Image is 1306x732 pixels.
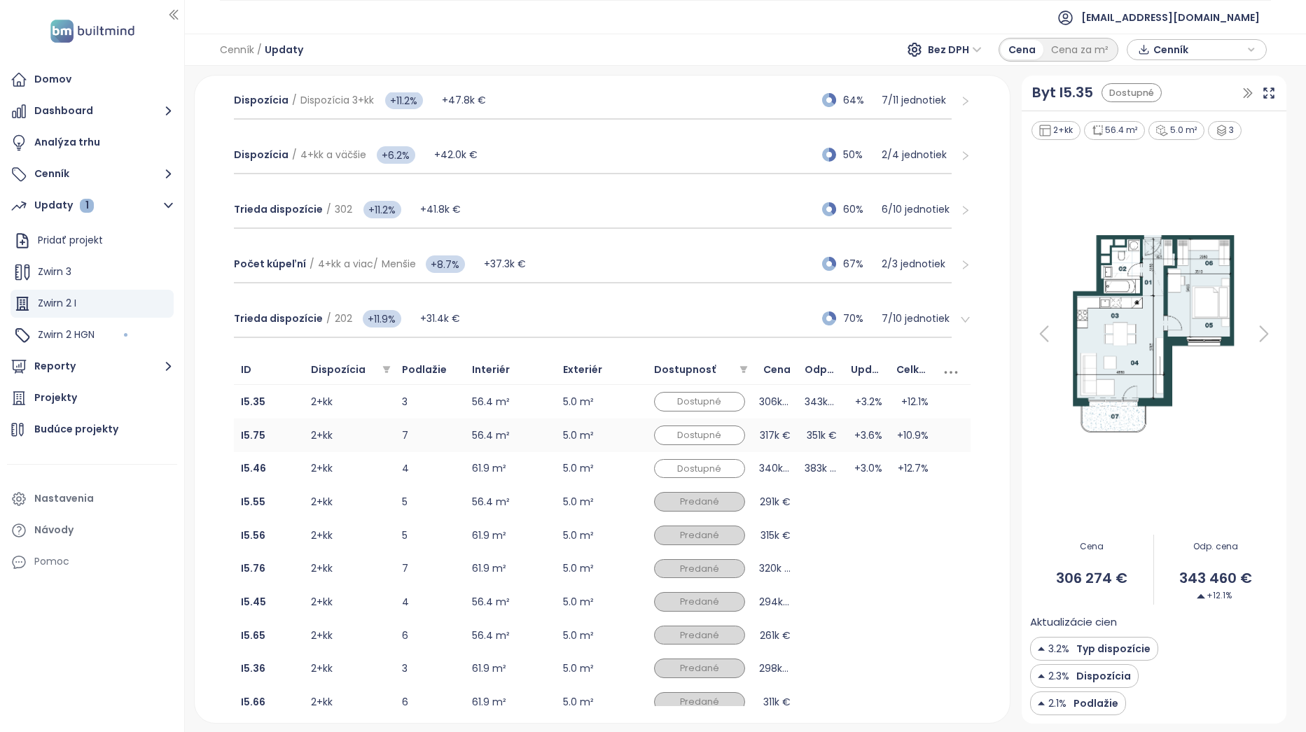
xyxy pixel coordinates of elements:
[395,585,465,619] td: 4
[1030,540,1154,554] span: Cena
[11,290,174,318] div: Zwirn 2 I
[1038,668,1045,684] img: Decrease
[1043,40,1116,59] div: Cena za m²
[1102,83,1162,102] div: Dostupné
[1070,696,1118,711] span: Podlažie
[7,548,177,576] div: Pomoc
[1032,82,1093,104] a: Byt I5.35
[901,394,929,409] span: +12.1%
[241,428,265,442] b: I5.75
[843,256,874,272] span: 67%
[304,418,395,452] td: 2+kk
[11,321,174,349] div: Zwirn 2 HGN
[34,389,77,407] div: Projekty
[11,227,174,255] div: Pridať projekt
[556,552,647,586] td: 5.0 m²
[241,595,266,609] b: I5.45
[752,519,798,552] td: 315k €
[34,490,94,507] div: Nastavenia
[241,628,265,642] a: I5.65
[844,418,890,452] td: +3.6%
[465,519,556,552] td: 61.9 m²
[654,526,745,545] div: Predané
[304,585,395,619] td: 2+kk
[265,37,303,62] span: Updaty
[335,202,352,216] span: 302
[654,492,745,512] div: Predané
[1048,668,1069,684] span: 2.3%
[304,652,395,685] td: 2+kk
[1048,696,1067,711] span: 2.1%
[1073,641,1151,656] span: Typ dispozície
[465,585,556,619] td: 56.4 m²
[1084,121,1146,140] div: 56.4 m²
[654,363,716,376] span: Dostupnosť
[395,619,465,652] td: 6
[304,519,395,552] td: 2+kk
[882,311,952,326] p: 7 / 10 jednotiek
[654,692,745,712] div: Predané
[38,232,103,249] div: Pridať projekt
[304,485,395,519] td: 2+kk
[465,385,556,418] td: 56.4 m²
[844,452,890,486] td: +3.0%
[896,363,962,376] span: Celk. update
[739,365,748,374] span: filter
[34,521,74,539] div: Návody
[241,561,265,575] a: I5.76
[234,202,323,216] span: Trieda dispozície
[843,147,874,162] span: 50%
[1031,121,1081,140] div: 2+kk
[1197,592,1205,600] img: Decrease
[752,418,798,452] td: 317k €
[843,311,874,326] span: 70%
[465,452,556,486] td: 61.9 m²
[465,652,556,685] td: 61.9 m²
[556,619,647,652] td: 5.0 m²
[960,150,971,161] span: right
[737,359,751,380] span: filter
[1134,39,1259,60] div: button
[484,257,526,271] span: +37.3k €
[1048,641,1069,656] span: 3.2%
[426,255,465,273] span: +8.7%
[304,552,395,586] td: 2+kk
[7,192,177,220] button: Updaty 1
[395,519,465,552] td: 5
[851,363,945,376] span: Update vlastnosti
[472,363,510,376] span: Interiér
[556,652,647,685] td: 5.0 m²
[11,258,174,286] div: Zwirn 3
[7,97,177,125] button: Dashboard
[46,17,139,45] img: logo
[395,418,465,452] td: 7
[241,528,265,542] b: I5.56
[928,39,982,60] span: Bez DPH
[752,485,798,519] td: 291k €
[241,461,266,475] a: I5.46
[234,311,323,325] span: Trieda dispozície
[752,619,798,652] td: 261k €
[373,257,378,271] span: /
[960,205,971,216] span: right
[897,428,929,443] span: +10.9%
[1038,696,1045,711] img: Decrease
[326,202,331,216] span: /
[556,485,647,519] td: 5.0 m²
[465,685,556,719] td: 61.9 m²
[556,418,647,452] td: 5.0 m²
[234,148,289,162] span: Dispozícia
[395,452,465,486] td: 4
[382,365,391,374] span: filter
[241,395,265,409] a: I5.35
[465,552,556,586] td: 61.9 m²
[377,146,415,164] span: +6.2%
[395,485,465,519] td: 5
[304,619,395,652] td: 2+kk
[34,134,100,151] div: Analýza trhu
[1208,121,1242,140] div: 3
[395,685,465,719] td: 6
[241,495,265,509] b: I5.55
